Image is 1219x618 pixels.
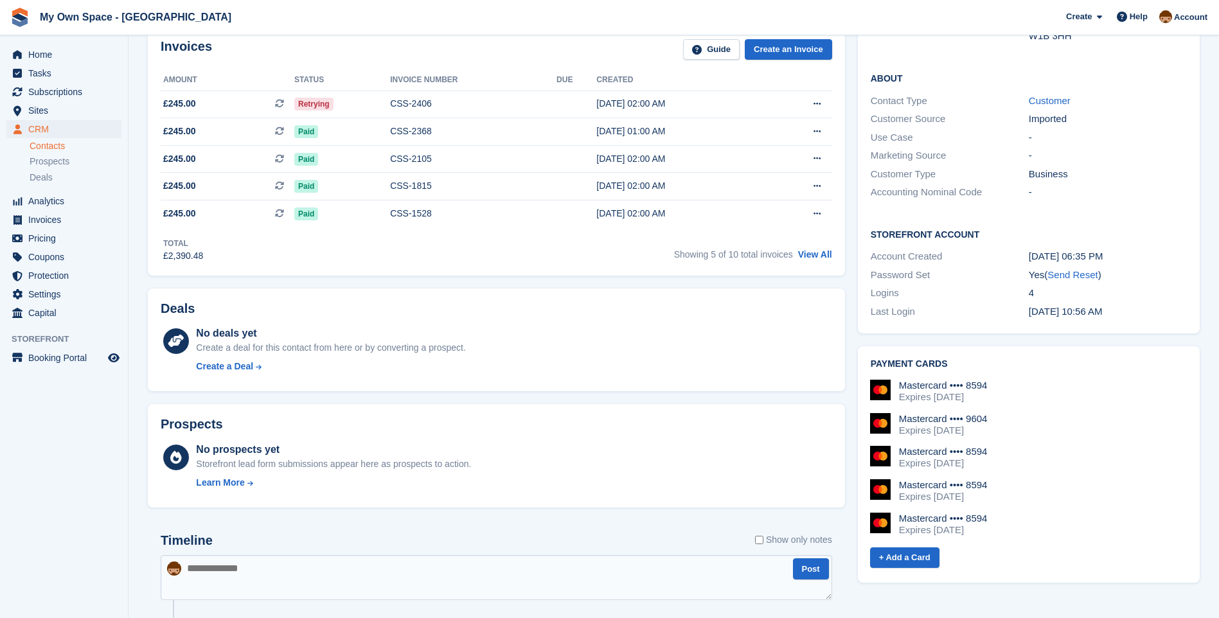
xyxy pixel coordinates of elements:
[871,249,1029,264] div: Account Created
[196,341,465,355] div: Create a deal for this contact from here or by converting a prospect.
[28,211,105,229] span: Invoices
[28,192,105,210] span: Analytics
[294,125,318,138] span: Paid
[196,476,244,490] div: Learn More
[683,39,740,60] a: Guide
[28,83,105,101] span: Subscriptions
[390,97,556,110] div: CSS-2406
[196,442,471,457] div: No prospects yet
[870,547,939,569] a: + Add a Card
[871,148,1029,163] div: Marketing Source
[596,97,765,110] div: [DATE] 02:00 AM
[390,125,556,138] div: CSS-2368
[871,94,1029,109] div: Contact Type
[899,457,988,469] div: Expires [DATE]
[28,248,105,266] span: Coupons
[163,179,196,193] span: £245.00
[870,380,891,400] img: Mastercard Logo
[871,71,1187,84] h2: About
[899,413,988,425] div: Mastercard •••• 9604
[871,227,1187,240] h2: Storefront Account
[294,180,318,193] span: Paid
[798,249,832,260] a: View All
[596,179,765,193] div: [DATE] 02:00 AM
[163,249,203,263] div: £2,390.48
[161,39,212,60] h2: Invoices
[1029,112,1187,127] div: Imported
[755,533,763,547] input: Show only notes
[390,152,556,166] div: CSS-2105
[30,171,121,184] a: Deals
[294,207,318,220] span: Paid
[6,229,121,247] a: menu
[196,476,471,490] a: Learn More
[6,285,121,303] a: menu
[1044,269,1101,280] span: ( )
[596,70,765,91] th: Created
[196,360,253,373] div: Create a Deal
[871,130,1029,145] div: Use Case
[870,413,891,434] img: Mastercard Logo
[556,70,596,91] th: Due
[1159,10,1172,23] img: Paula Harris
[106,350,121,366] a: Preview store
[899,425,988,436] div: Expires [DATE]
[6,211,121,229] a: menu
[30,140,121,152] a: Contacts
[1029,249,1187,264] div: [DATE] 06:35 PM
[161,301,195,316] h2: Deals
[163,97,196,110] span: £245.00
[163,238,203,249] div: Total
[871,305,1029,319] div: Last Login
[1130,10,1148,23] span: Help
[28,229,105,247] span: Pricing
[1047,269,1098,280] a: Send Reset
[899,446,988,457] div: Mastercard •••• 8594
[28,120,105,138] span: CRM
[899,391,988,403] div: Expires [DATE]
[1029,130,1187,145] div: -
[793,558,829,579] button: Post
[871,167,1029,182] div: Customer Type
[6,83,121,101] a: menu
[12,333,128,346] span: Storefront
[28,285,105,303] span: Settings
[196,457,471,471] div: Storefront lead form submissions appear here as prospects to action.
[390,179,556,193] div: CSS-1815
[6,46,121,64] a: menu
[6,248,121,266] a: menu
[871,286,1029,301] div: Logins
[596,125,765,138] div: [DATE] 01:00 AM
[1029,167,1187,182] div: Business
[1029,95,1071,106] a: Customer
[30,155,121,168] a: Prospects
[1029,268,1187,283] div: Yes
[755,533,832,547] label: Show only notes
[28,349,105,367] span: Booking Portal
[1029,185,1187,200] div: -
[596,152,765,166] div: [DATE] 02:00 AM
[28,267,105,285] span: Protection
[390,207,556,220] div: CSS-1528
[1174,11,1207,24] span: Account
[196,326,465,341] div: No deals yet
[899,524,988,536] div: Expires [DATE]
[674,249,793,260] span: Showing 5 of 10 total invoices
[6,102,121,119] a: menu
[870,479,891,500] img: Mastercard Logo
[28,304,105,322] span: Capital
[196,360,465,373] a: Create a Deal
[390,70,556,91] th: Invoice number
[167,561,181,576] img: Paula Harris
[871,268,1029,283] div: Password Set
[596,207,765,220] div: [DATE] 02:00 AM
[161,70,294,91] th: Amount
[161,417,223,432] h2: Prospects
[28,102,105,119] span: Sites
[294,70,390,91] th: Status
[1029,148,1187,163] div: -
[161,533,213,548] h2: Timeline
[6,64,121,82] a: menu
[30,155,69,168] span: Prospects
[899,491,988,502] div: Expires [DATE]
